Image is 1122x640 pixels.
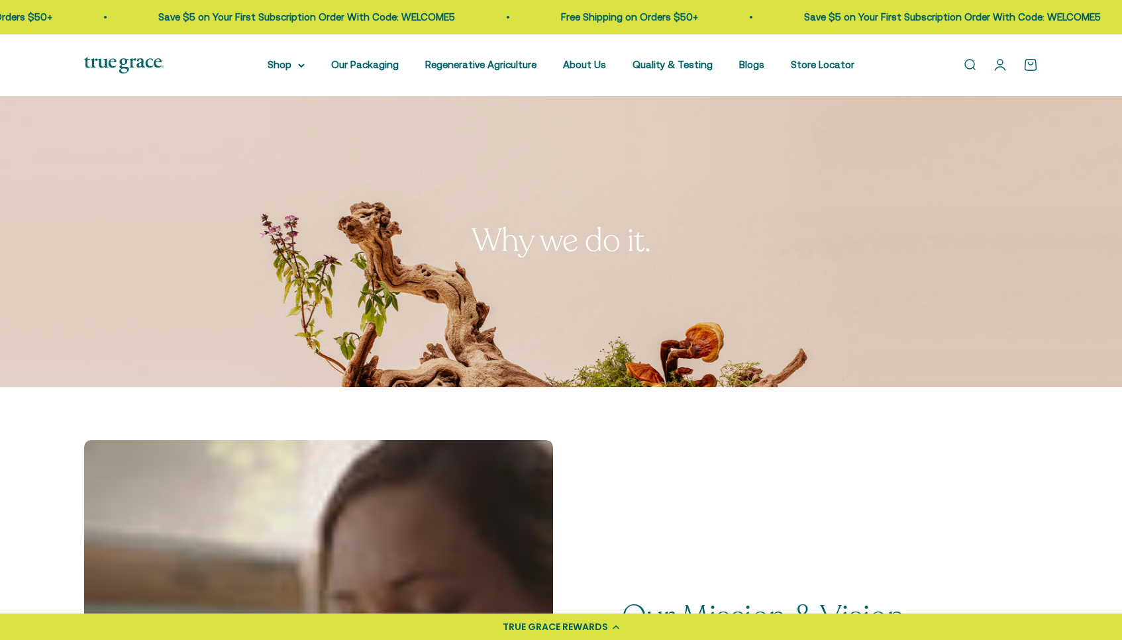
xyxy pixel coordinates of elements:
[268,57,305,73] summary: Shop
[797,9,1094,25] p: Save $5 on Your First Subscription Order With Code: WELCOME5
[791,59,854,70] a: Store Locator
[331,59,399,70] a: Our Packaging
[563,59,606,70] a: About Us
[622,600,985,635] p: Our Mission & Vision
[472,219,651,262] split-lines: Why we do it.
[554,11,691,23] a: Free Shipping on Orders $50+
[739,59,764,70] a: Blogs
[425,59,536,70] a: Regenerative Agriculture
[151,9,448,25] p: Save $5 on Your First Subscription Order With Code: WELCOME5
[503,620,608,634] div: TRUE GRACE REWARDS
[633,59,713,70] a: Quality & Testing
